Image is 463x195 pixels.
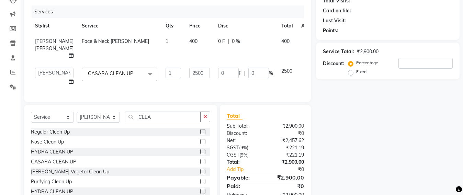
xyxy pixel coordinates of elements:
[266,182,309,190] div: ₹0
[281,68,292,74] span: 2500
[269,70,273,77] span: %
[323,60,344,67] div: Discount:
[281,38,290,44] span: 400
[78,18,161,34] th: Service
[222,123,266,130] div: Sub Total:
[239,70,241,77] span: F
[31,148,73,156] div: HYDRA CLEAN UP
[222,137,266,144] div: Net:
[266,173,309,182] div: ₹2,900.00
[31,138,64,146] div: Nose Clean Up
[357,48,379,55] div: ₹2,900.00
[222,182,266,190] div: Paid:
[228,38,229,45] span: |
[31,128,70,136] div: Regular Clean Up
[266,151,309,159] div: ₹221.19
[356,60,378,66] label: Percentage
[222,159,266,166] div: Total:
[266,144,309,151] div: ₹221.19
[218,38,225,45] span: 0 F
[31,178,72,185] div: Purifying Clean Up
[323,7,351,14] div: Card on file:
[82,38,149,44] span: Face & Neck [PERSON_NAME]
[232,38,240,45] span: 0 %
[222,130,266,137] div: Discount:
[161,18,185,34] th: Qty
[266,137,309,144] div: ₹2,457.62
[266,123,309,130] div: ₹2,900.00
[227,145,239,151] span: SGST
[241,152,247,158] span: 9%
[125,112,201,122] input: Search or Scan
[185,18,214,34] th: Price
[31,168,109,175] div: [PERSON_NAME] Vegetal Clean Up
[323,17,346,24] div: Last Visit:
[214,18,277,34] th: Disc
[323,48,354,55] div: Service Total:
[222,173,266,182] div: Payable:
[166,38,168,44] span: 1
[273,166,309,173] div: ₹0
[222,144,266,151] div: ( )
[133,70,136,77] a: x
[277,18,297,34] th: Total
[31,158,76,165] div: CASARA CLEAN UP
[88,70,133,77] span: CASARA CLEAN UP
[297,18,320,34] th: Action
[323,27,338,34] div: Points:
[240,145,247,150] span: 9%
[31,18,78,34] th: Stylist
[244,70,246,77] span: |
[189,38,197,44] span: 400
[356,69,366,75] label: Fixed
[222,166,273,173] a: Add Tip
[222,151,266,159] div: ( )
[266,130,309,137] div: ₹0
[227,152,239,158] span: CGST
[35,38,74,51] span: [PERSON_NAME] [PERSON_NAME]
[32,5,309,18] div: Services
[227,112,242,119] span: Total
[266,159,309,166] div: ₹2,900.00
